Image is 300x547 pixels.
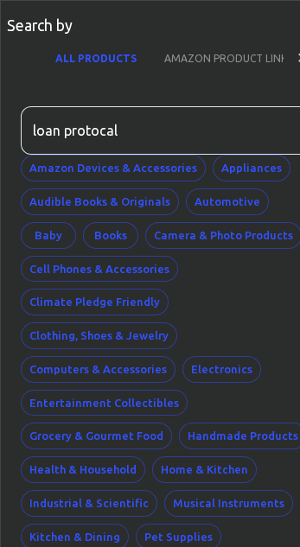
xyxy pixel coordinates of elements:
p: Search by [7,15,73,37]
button: Amazon Devices & Accessories [21,155,206,181]
button: Baby [21,222,76,249]
button: Electronics [182,356,261,383]
button: Entertainment Collectibles [21,390,188,417]
button: Industrial & Scientific [21,490,157,517]
button: Audible Books & Originals [21,188,179,215]
input: Search by category or product name [21,106,299,155]
button: Automotive [186,188,269,215]
button: Clothing, Shoes & Jewelry [21,322,177,349]
button: Grocery & Gourmet Food [21,423,172,449]
button: Books [83,222,138,249]
button: Appliances [213,155,290,181]
button: Health & Household [21,456,145,483]
button: Musical Instruments [164,490,293,517]
button: Home & Kitchen [152,456,257,483]
button: Cell Phones & Accessories [21,256,178,283]
button: Computers & Accessories [21,356,176,383]
button: Climate Pledge Friendly [21,289,169,315]
button: ALL PRODUCTS [41,37,150,79]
